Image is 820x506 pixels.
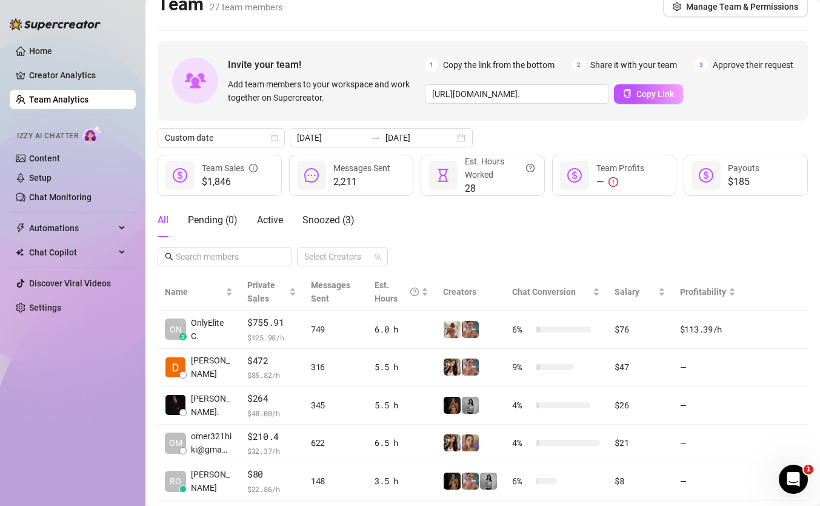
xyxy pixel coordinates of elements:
span: Chat Copilot [29,243,115,262]
div: 3.5 h [375,474,428,488]
span: Manage Team & Permissions [686,2,798,12]
span: $755.91 [247,315,296,330]
span: $472 [247,354,296,368]
img: Yarden [462,473,479,490]
span: Approve their request [713,58,793,72]
span: Custom date [165,129,278,147]
div: 5.5 h [375,399,428,412]
span: calendar [271,134,278,141]
span: 27 team members [210,2,283,13]
span: 1 [425,58,438,72]
div: $8 [615,474,665,488]
span: $ 48.00 /h [247,407,296,419]
span: 9 % [512,360,532,374]
input: Search members [176,250,275,263]
a: Chat Monitoring [29,192,92,202]
span: [PERSON_NAME] [191,354,233,380]
div: $26 [615,399,665,412]
div: Est. Hours Worked [465,155,535,181]
span: 2,211 [333,175,390,189]
iframe: Intercom live chat [779,465,808,494]
span: $ 125.98 /h [247,331,296,343]
div: — [596,175,644,189]
span: setting [673,2,681,11]
span: $ 22.86 /h [247,483,296,495]
span: Add team members to your workspace and work together on Supercreator. [228,78,420,104]
img: Chap צ׳אפ [165,395,185,415]
a: Setup [29,173,52,183]
span: Payouts [728,163,759,173]
div: $47 [615,360,665,374]
div: 316 [311,360,360,374]
img: AdelDahan [444,359,461,376]
span: question-circle [410,278,419,305]
img: Yarden [462,359,479,376]
td: — [673,462,743,501]
button: Copy Link [614,84,683,104]
span: 2 [572,58,585,72]
img: AI Chatter [83,126,102,143]
span: thunderbolt [16,223,25,233]
span: Copy the link from the bottom [443,58,555,72]
img: logo-BBDzfeDw.svg [10,18,101,30]
img: AdelDahan [444,434,461,451]
td: — [673,349,743,387]
span: Private Sales [247,280,275,303]
img: Cherry [462,434,479,451]
span: $ 32.37 /h [247,445,296,457]
span: $1,846 [202,175,258,189]
th: Creators [436,274,505,311]
span: team [374,253,381,260]
span: info-circle [249,161,258,175]
span: dollar-circle [699,168,713,183]
td: — [673,386,743,425]
span: Active [257,214,283,226]
a: Settings [29,303,61,312]
span: 6 % [512,323,532,336]
div: 6.5 h [375,436,428,450]
span: [PERSON_NAME] [191,468,233,494]
img: Chat Copilot [16,248,24,257]
div: $76 [615,323,665,336]
span: OM [169,436,182,450]
span: Chat Conversion [512,287,576,297]
span: OnlyElite C. [191,316,233,343]
span: Invite your team! [228,57,425,72]
span: dollar-circle [173,168,187,183]
a: Content [29,153,60,163]
span: Name [165,285,223,299]
div: 749 [311,323,360,336]
img: Yarden [462,321,479,338]
span: ON [170,323,182,336]
a: Creator Analytics [29,66,126,85]
span: [PERSON_NAME]. [191,392,233,419]
span: Team Profits [596,163,644,173]
div: All [158,213,168,228]
div: 5.5 h [375,360,428,374]
span: $210.4 [247,430,296,444]
span: question-circle [526,155,535,181]
a: Team Analytics [29,95,88,104]
span: $ 85.82 /h [247,369,296,381]
span: $185 [728,175,759,189]
div: z [179,333,187,340]
span: Messages Sent [333,163,390,173]
img: the_bohema [444,473,461,490]
span: search [165,252,173,261]
span: hourglass [436,168,450,183]
span: omer321hiki@gma… [191,430,233,456]
span: 3 [695,58,708,72]
span: Profitability [680,287,726,297]
span: $264 [247,391,296,406]
img: Green [444,321,461,338]
div: Team Sales [202,161,258,175]
span: 6 % [512,474,532,488]
img: A [480,473,497,490]
div: 148 [311,474,360,488]
span: Copy Link [636,89,674,99]
div: Est. Hours [375,278,419,305]
span: Share it with your team [590,58,677,72]
img: A [462,397,479,414]
span: swap-right [371,133,381,143]
td: — [673,425,743,463]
